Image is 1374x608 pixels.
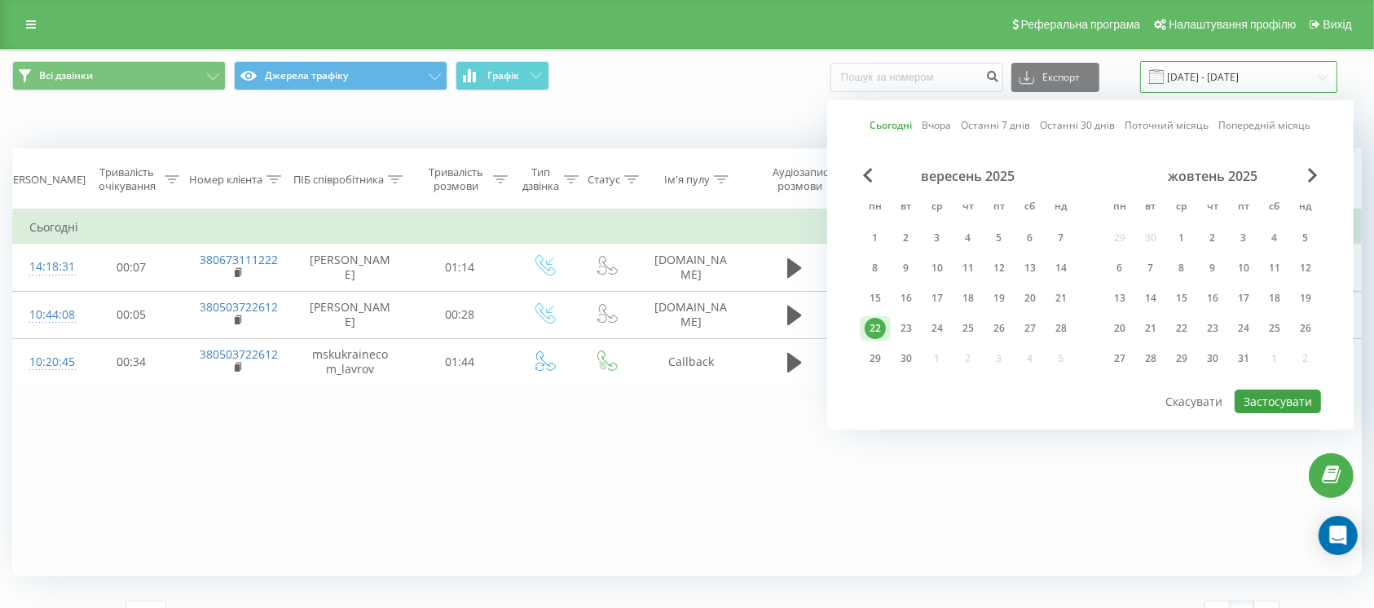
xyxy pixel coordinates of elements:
[423,165,490,193] div: Тривалість розмови
[1166,346,1197,371] div: ср 29 жовт 2025 р.
[94,165,161,193] div: Тривалість очікування
[1104,316,1135,341] div: пн 20 жовт 2025 р.
[1219,118,1311,134] a: Попередній місяць
[1323,18,1352,31] span: Вихід
[1138,196,1163,220] abbr: вівторок
[1197,256,1228,280] div: чт 9 жовт 2025 р.
[1202,348,1223,369] div: 30
[987,196,1011,220] abbr: п’ятниця
[923,118,952,134] a: Вчора
[39,69,93,82] span: Всі дзвінки
[1171,258,1192,279] div: 8
[200,299,278,315] a: 380503722612
[13,211,1362,244] td: Сьогодні
[1197,286,1228,311] div: чт 16 жовт 2025 р.
[1290,286,1321,311] div: нд 19 жовт 2025 р.
[1171,348,1192,369] div: 29
[1019,227,1041,249] div: 6
[922,226,953,250] div: ср 3 вер 2025 р.
[1109,288,1130,309] div: 13
[863,168,873,183] span: Previous Month
[1259,316,1290,341] div: сб 25 жовт 2025 р.
[29,346,63,378] div: 10:20:45
[1259,286,1290,311] div: сб 18 жовт 2025 р.
[234,61,447,90] button: Джерела трафіку
[922,316,953,341] div: ср 24 вер 2025 р.
[79,338,183,386] td: 00:34
[1050,288,1072,309] div: 21
[1197,316,1228,341] div: чт 23 жовт 2025 р.
[1157,390,1232,413] button: Скасувати
[456,61,549,90] button: Графік
[865,227,886,249] div: 1
[1295,258,1316,279] div: 12
[12,61,226,90] button: Всі дзвінки
[1015,226,1046,250] div: сб 6 вер 2025 р.
[894,196,918,220] abbr: вівторок
[927,288,948,309] div: 17
[1166,226,1197,250] div: ср 1 жовт 2025 р.
[1015,256,1046,280] div: сб 13 вер 2025 р.
[830,63,1003,92] input: Пошук за номером
[1166,256,1197,280] div: ср 8 жовт 2025 р.
[1108,196,1132,220] abbr: понеділок
[1140,348,1161,369] div: 28
[1166,286,1197,311] div: ср 15 жовт 2025 р.
[1050,227,1072,249] div: 7
[1018,196,1042,220] abbr: субота
[1135,316,1166,341] div: вт 21 жовт 2025 р.
[1290,316,1321,341] div: нд 26 жовт 2025 р.
[636,338,745,386] td: Callback
[953,256,984,280] div: чт 11 вер 2025 р.
[1135,256,1166,280] div: вт 7 жовт 2025 р.
[1202,258,1223,279] div: 9
[523,165,560,193] div: Тип дзвінка
[953,226,984,250] div: чт 4 вер 2025 р.
[1202,288,1223,309] div: 16
[1264,258,1285,279] div: 11
[1235,390,1321,413] button: Застосувати
[79,291,183,338] td: 00:05
[1169,18,1296,31] span: Налаштування профілю
[1202,318,1223,339] div: 23
[896,227,917,249] div: 2
[292,244,408,291] td: [PERSON_NAME]
[1019,258,1041,279] div: 13
[1125,118,1209,134] a: Поточний місяць
[1166,316,1197,341] div: ср 22 жовт 2025 р.
[487,70,519,82] span: Графік
[1293,196,1318,220] abbr: неділя
[1264,227,1285,249] div: 4
[1049,196,1073,220] abbr: неділя
[636,291,745,338] td: [DOMAIN_NAME]
[1233,227,1254,249] div: 3
[1228,316,1259,341] div: пт 24 жовт 2025 р.
[896,258,917,279] div: 9
[927,227,948,249] div: 3
[984,256,1015,280] div: пт 12 вер 2025 р.
[1290,256,1321,280] div: нд 12 жовт 2025 р.
[1109,348,1130,369] div: 27
[860,346,891,371] div: пн 29 вер 2025 р.
[1197,346,1228,371] div: чт 30 жовт 2025 р.
[1046,226,1077,250] div: нд 7 вер 2025 р.
[1041,118,1116,134] a: Останні 30 днів
[860,316,891,341] div: пн 22 вер 2025 р.
[292,291,408,338] td: [PERSON_NAME]
[1262,196,1287,220] abbr: субота
[1109,318,1130,339] div: 20
[760,165,841,193] div: Аудіозапис розмови
[958,227,979,249] div: 4
[1104,168,1321,184] div: жовтень 2025
[408,244,513,291] td: 01:14
[1290,226,1321,250] div: нд 5 жовт 2025 р.
[293,173,384,187] div: ПІБ співробітника
[927,318,948,339] div: 24
[1140,288,1161,309] div: 14
[1228,286,1259,311] div: пт 17 жовт 2025 р.
[860,226,891,250] div: пн 1 вер 2025 р.
[1197,226,1228,250] div: чт 2 жовт 2025 р.
[200,346,278,362] a: 380503722612
[408,338,513,386] td: 01:44
[1200,196,1225,220] abbr: четвер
